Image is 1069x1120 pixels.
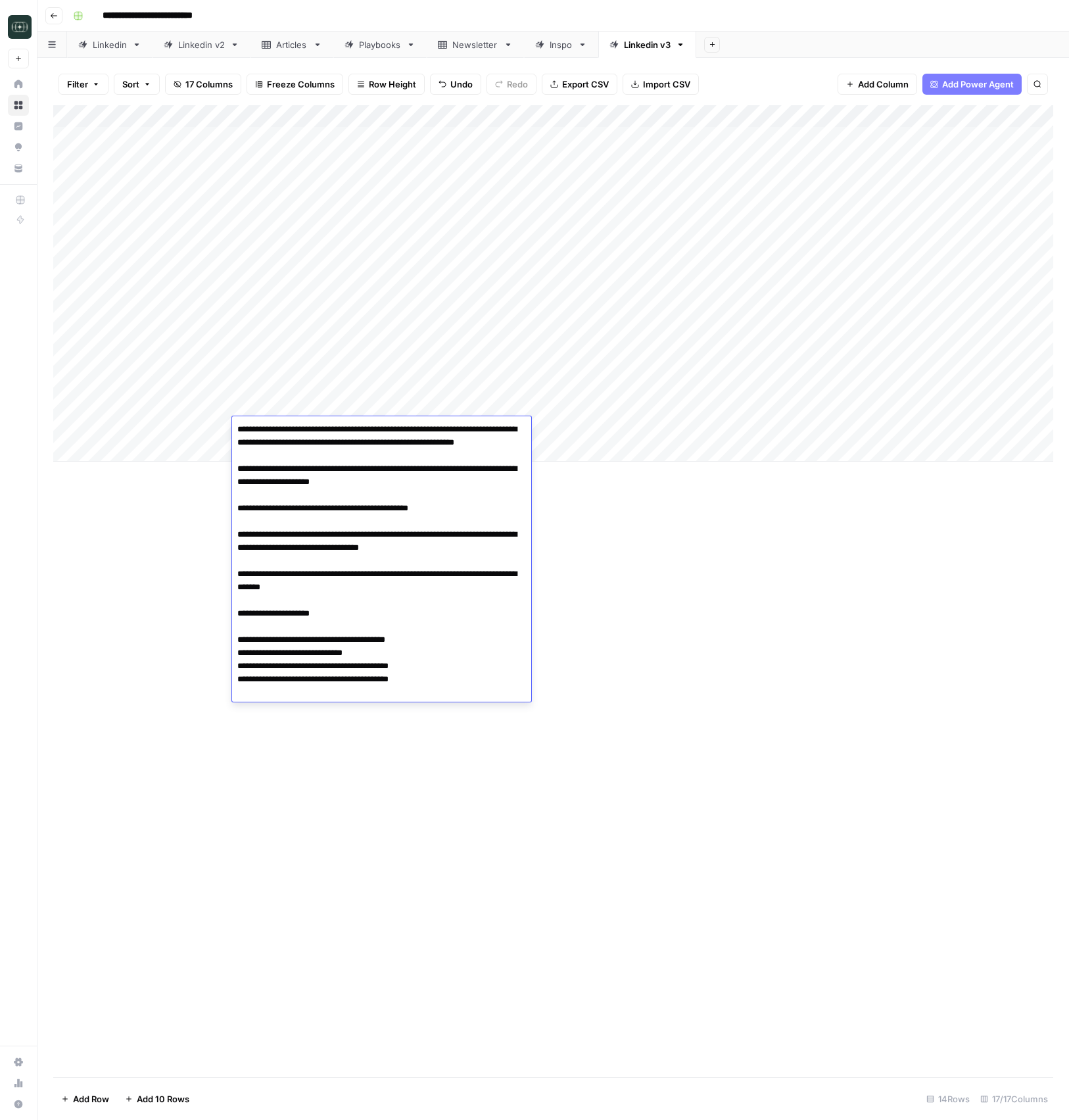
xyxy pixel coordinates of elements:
[114,74,160,95] button: Sort
[8,11,29,43] button: Workspace: Catalyst
[53,1088,117,1109] button: Add Row
[8,74,29,95] a: Home
[8,1073,29,1094] a: Usage
[250,32,333,58] a: Articles
[8,15,32,39] img: Catalyst Logo
[59,74,108,95] button: Filter
[165,74,241,95] button: 17 Columns
[267,78,335,91] span: Freeze Columns
[507,78,528,91] span: Redo
[942,78,1014,91] span: Add Power Agent
[333,32,427,58] a: Playbooks
[153,32,250,58] a: Linkedin v2
[178,38,225,51] div: Linkedin v2
[348,74,425,95] button: Row Height
[93,38,127,51] div: Linkedin
[276,38,308,51] div: Articles
[487,74,536,95] button: Redo
[8,137,29,158] a: Opportunities
[643,78,690,91] span: Import CSV
[623,74,699,95] button: Import CSV
[858,78,909,91] span: Add Column
[427,32,524,58] a: Newsletter
[8,1094,29,1115] button: Help + Support
[117,1088,197,1109] button: Add 10 Rows
[67,78,88,91] span: Filter
[922,74,1022,95] button: Add Power Agent
[247,74,343,95] button: Freeze Columns
[369,78,416,91] span: Row Height
[8,95,29,116] a: Browse
[550,38,573,51] div: Inspo
[8,158,29,179] a: Your Data
[921,1088,975,1109] div: 14 Rows
[137,1092,189,1106] span: Add 10 Rows
[73,1092,109,1106] span: Add Row
[67,32,153,58] a: Linkedin
[524,32,598,58] a: Inspo
[542,74,617,95] button: Export CSV
[598,32,696,58] a: Linkedin v3
[8,116,29,137] a: Insights
[122,78,139,91] span: Sort
[450,78,473,91] span: Undo
[359,38,401,51] div: Playbooks
[430,74,481,95] button: Undo
[185,78,233,91] span: 17 Columns
[562,78,609,91] span: Export CSV
[838,74,917,95] button: Add Column
[452,38,498,51] div: Newsletter
[624,38,671,51] div: Linkedin v3
[975,1088,1053,1109] div: 17/17 Columns
[8,1052,29,1073] a: Settings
